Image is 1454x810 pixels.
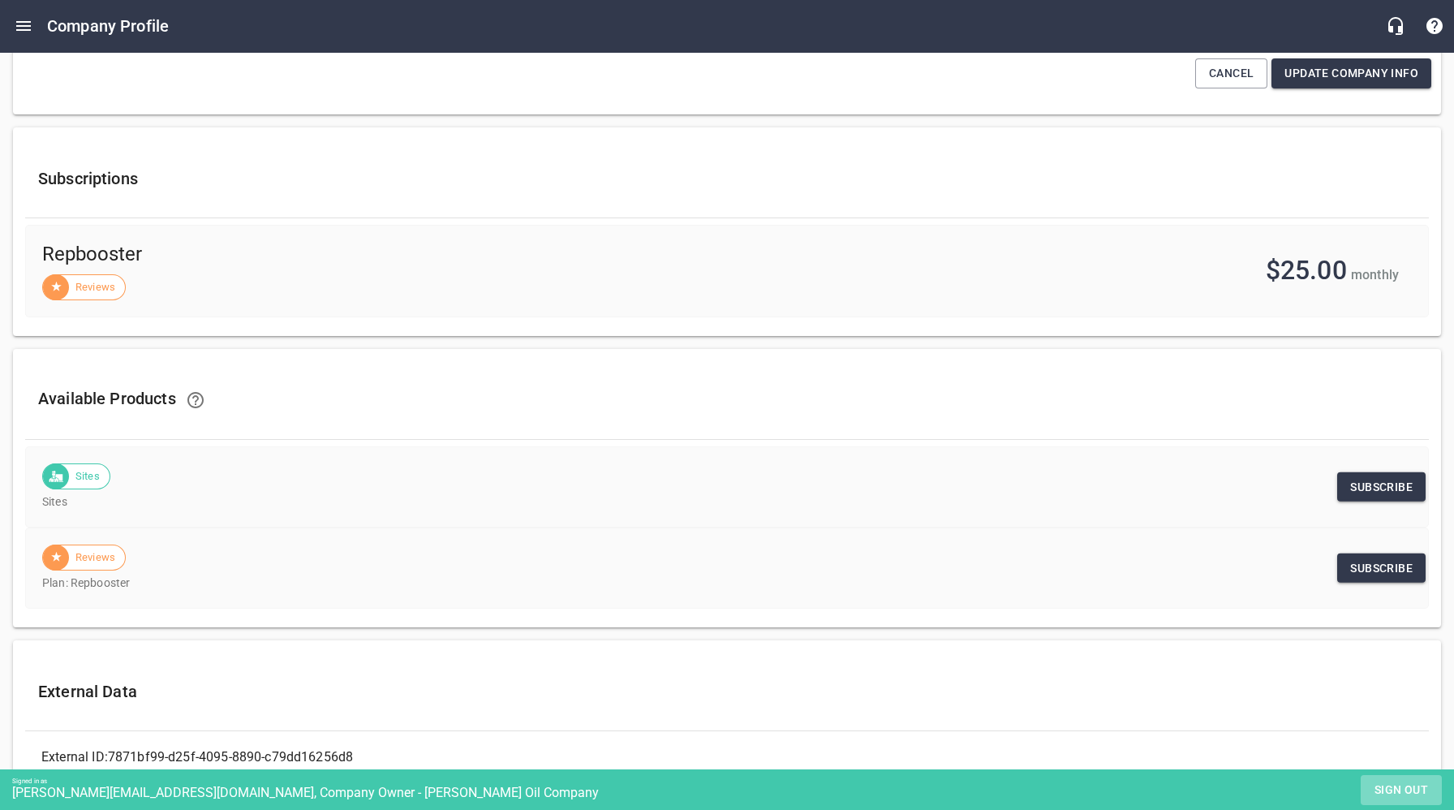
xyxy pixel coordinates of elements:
p: Plan: Repbooster [42,575,1399,592]
span: Subscribe [1350,477,1413,498]
span: Reviews [66,279,125,295]
h6: Subscriptions [38,166,1416,192]
button: Open drawer [4,6,43,45]
div: Sites [42,463,110,489]
span: Cancel [1209,63,1254,84]
button: Support Portal [1415,6,1454,45]
span: Sign out [1367,780,1435,800]
p: Sites [42,493,1399,511]
div: External ID: 7871bf99-d25f-4095-8890-c79dd16256d8 [41,748,727,767]
h6: Company Profile [47,13,169,39]
span: Subscribe [1350,558,1413,579]
span: Sites [66,468,110,485]
div: Reviews [42,545,126,571]
a: Subscribe [1337,472,1426,502]
div: Reviews [42,274,126,300]
h6: Available Products [38,381,1416,420]
span: $25.00 [1266,255,1347,286]
button: Update Company Info [1271,58,1431,88]
div: [PERSON_NAME][EMAIL_ADDRESS][DOMAIN_NAME], Company Owner - [PERSON_NAME] Oil Company [12,785,1454,800]
button: Sign out [1361,775,1442,805]
div: Signed in as [12,778,1454,785]
a: Subscribe [1337,554,1426,584]
span: Update Company Info [1284,63,1418,84]
button: Cancel [1195,58,1267,88]
span: Repbooster [42,242,690,268]
button: Live Chat [1376,6,1415,45]
p: Rheem Corporate [41,767,1413,784]
h6: External Data [38,679,1416,704]
span: monthly [1351,267,1399,282]
a: Learn how to upgrade and downgrade your Products [176,381,215,420]
span: Reviews [66,549,125,566]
